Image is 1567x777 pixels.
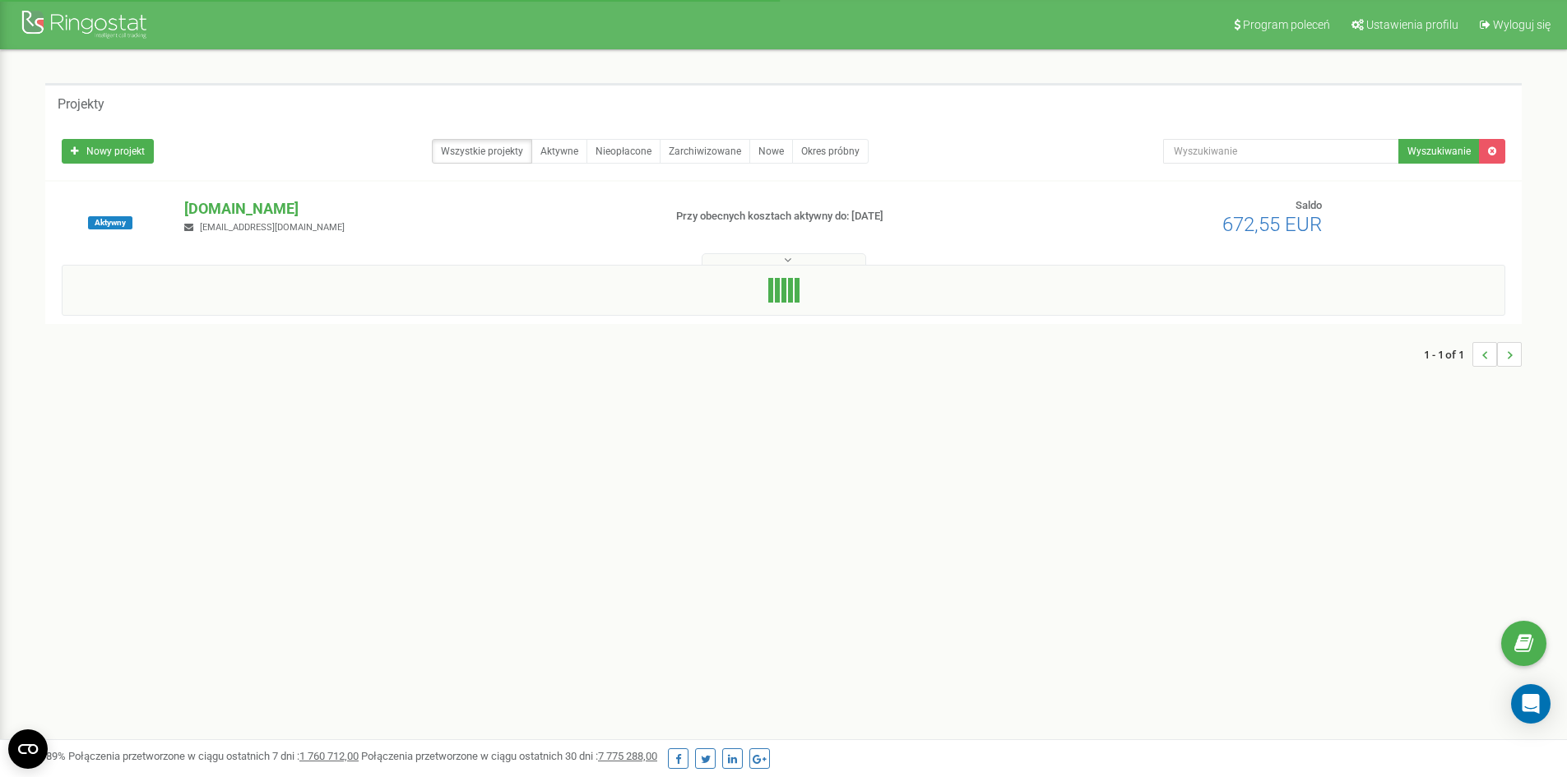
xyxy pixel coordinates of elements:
a: Zarchiwizowane [660,139,750,164]
a: Okres próbny [792,139,869,164]
span: 1 - 1 of 1 [1424,342,1472,367]
button: Open CMP widget [8,729,48,769]
span: [EMAIL_ADDRESS][DOMAIN_NAME] [200,222,345,233]
p: [DOMAIN_NAME] [184,198,649,220]
span: Ustawienia profilu [1366,18,1458,31]
span: Aktywny [88,216,132,229]
u: 1 760 712,00 [299,750,359,762]
a: Nowe [749,139,793,164]
span: Program poleceń [1243,18,1330,31]
p: Przy obecnych kosztach aktywny do: [DATE] [676,209,1018,224]
span: Połączenia przetworzone w ciągu ostatnich 30 dni : [361,750,657,762]
a: Wszystkie projekty [432,139,532,164]
a: Aktywne [531,139,587,164]
u: 7 775 288,00 [598,750,657,762]
span: Wyloguj się [1493,18,1551,31]
a: Nowy projekt [62,139,154,164]
nav: ... [1424,326,1522,383]
span: Saldo [1296,199,1322,211]
h5: Projekty [58,97,104,112]
input: Wyszukiwanie [1163,139,1399,164]
span: 672,55 EUR [1222,213,1322,236]
div: Open Intercom Messenger [1511,684,1551,724]
span: Połączenia przetworzone w ciągu ostatnich 7 dni : [68,750,359,762]
a: Nieopłacone [586,139,661,164]
button: Wyszukiwanie [1398,139,1480,164]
